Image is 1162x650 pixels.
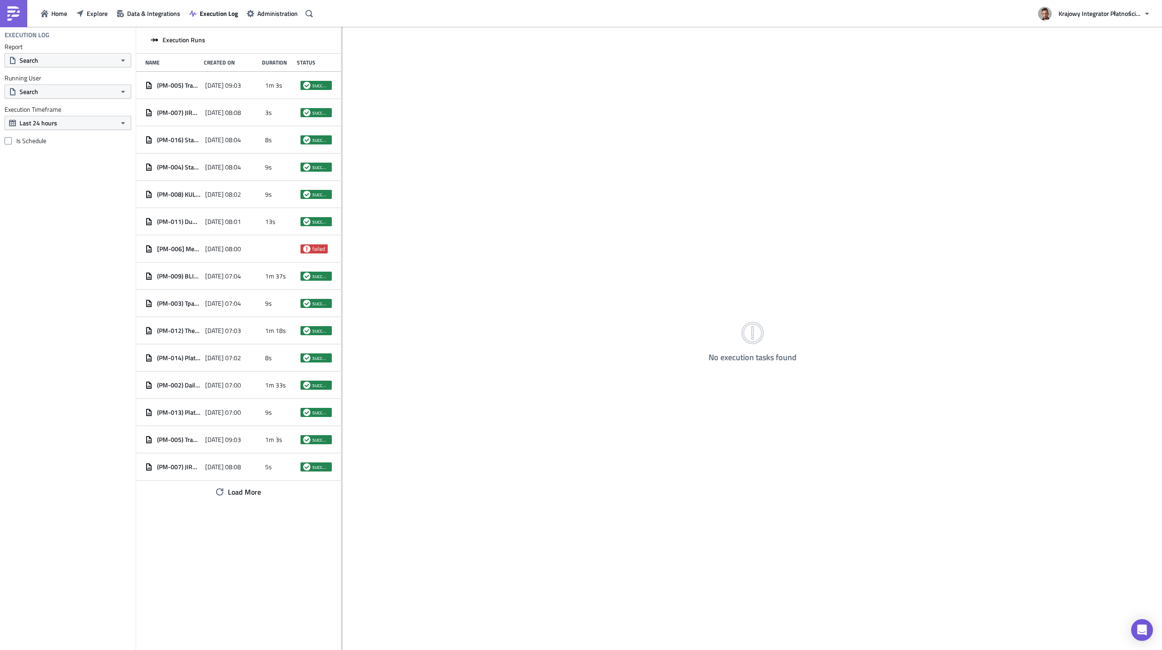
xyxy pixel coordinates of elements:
[228,486,261,497] span: Load More
[5,43,131,51] label: Report
[303,382,310,389] span: success
[209,483,268,501] button: Load More
[205,109,241,117] span: [DATE] 08:08
[1059,9,1140,18] span: Krajowy Integrator Płatności S.A.
[709,353,797,362] h4: No execution tasks found
[145,59,199,66] div: Name
[242,6,302,20] button: Administration
[157,381,201,389] span: (PM-002) Daily TOP WoW
[162,36,205,44] span: Execution Runs
[205,81,241,89] span: [DATE] 09:03
[257,9,298,18] span: Administration
[1033,4,1155,24] button: Krajowy Integrator Płatności S.A.
[20,87,38,96] span: Search
[205,190,241,198] span: [DATE] 08:02
[312,164,329,171] span: success
[5,116,131,130] button: Last 24 hours
[87,9,108,18] span: Explore
[1131,619,1153,641] div: Open Intercom Messenger
[265,109,272,117] span: 3s
[303,327,310,334] span: success
[303,109,310,116] span: success
[265,163,272,171] span: 9s
[303,191,310,198] span: success
[157,299,201,308] span: (PM-003) TpayGO promotion monitoring
[157,408,201,417] span: (PM-013) Platform switch alerts (Shoper, ShoperNew, Shopify, IAI/IdoSell)
[265,218,276,226] span: 13s
[303,409,310,416] span: success
[312,218,329,225] span: success
[20,55,38,65] span: Search
[265,436,282,444] span: 1m 3s
[262,59,292,66] div: Duration
[312,436,329,443] span: success
[312,109,329,116] span: success
[205,245,241,253] span: [DATE] 08:00
[157,81,201,89] span: (PM-005) Traders bonus prediction
[265,81,282,89] span: 1m 3s
[312,463,329,471] span: success
[51,9,67,18] span: Home
[185,6,242,20] button: Execution Log
[5,137,131,145] label: Is Schedule
[36,6,72,20] a: Home
[312,354,329,362] span: success
[312,382,329,389] span: success
[265,299,272,308] span: 9s
[303,436,310,443] span: success
[157,109,201,117] span: (PM-007) JIRA OPS DDL ALERT
[157,190,201,198] span: (PM-008) KUL Commission
[157,163,201,171] span: (PM-004) Status materializacji tabel
[205,408,241,417] span: [DATE] 07:00
[157,354,201,362] span: (PM-014) Platform switch alerts (ShoperNew)
[157,436,201,444] span: (PM-005) Traders bonus prediction
[205,272,241,280] span: [DATE] 07:04
[5,105,131,114] label: Execution Timeframe
[157,136,201,144] span: (PM-016) Status przetwarzania Scheduled Queries
[157,272,201,280] span: (PM-009) BLIK over PBL
[303,136,310,144] span: success
[265,190,272,198] span: 9s
[200,9,238,18] span: Execution Log
[6,6,21,21] img: PushMetrics
[204,59,258,66] div: Created On
[265,136,272,144] span: 8s
[265,408,272,417] span: 9s
[205,327,241,335] span: [DATE] 07:03
[1037,6,1053,21] img: Avatar
[312,300,329,307] span: success
[303,164,310,171] span: success
[303,218,310,225] span: success
[127,9,180,18] span: Data & Integrations
[312,191,329,198] span: success
[265,354,272,362] span: 8s
[205,463,241,471] span: [DATE] 08:08
[5,53,131,67] button: Search
[265,463,272,471] span: 5s
[265,272,286,280] span: 1m 37s
[312,136,329,144] span: success
[205,218,241,226] span: [DATE] 08:01
[303,354,310,362] span: success
[265,327,286,335] span: 1m 18s
[112,6,185,20] button: Data & Integrations
[265,381,286,389] span: 1m 33s
[5,74,131,82] label: Running User
[312,327,329,334] span: success
[205,163,241,171] span: [DATE] 08:04
[303,82,310,89] span: success
[157,245,201,253] span: [PM-006] Merchant channel churn
[205,299,241,308] span: [DATE] 07:04
[303,300,310,307] span: success
[312,273,329,280] span: success
[20,118,57,128] span: Last 24 hours
[303,245,310,253] span: failed
[303,273,310,280] span: success
[72,6,112,20] button: Explore
[312,409,329,416] span: success
[157,327,201,335] span: (PM-012) The Daily Bugle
